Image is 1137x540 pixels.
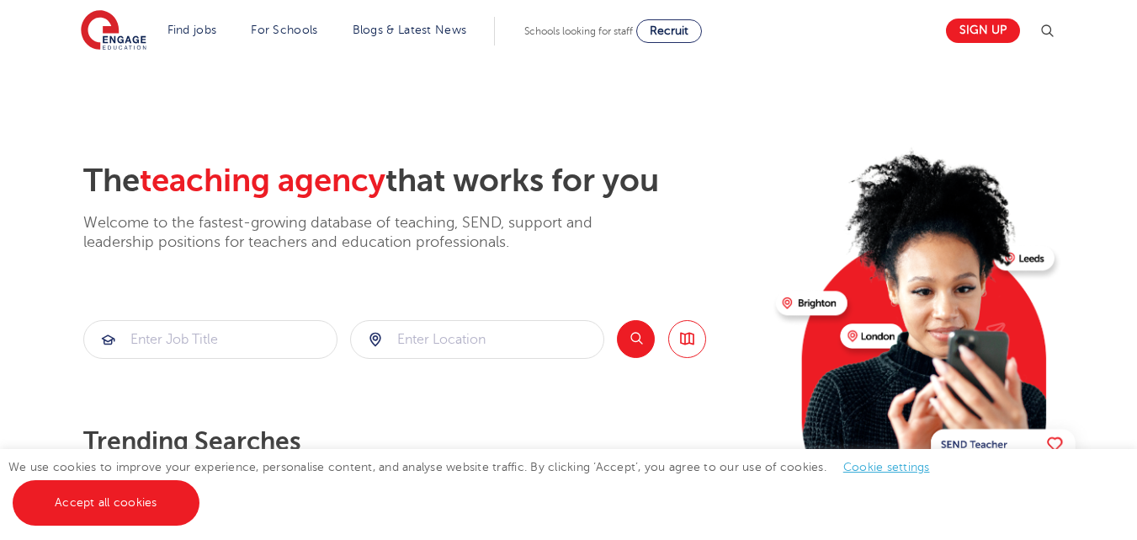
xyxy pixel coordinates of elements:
h2: The that works for you [83,162,762,200]
img: Engage Education [81,10,146,52]
a: Recruit [636,19,702,43]
span: Schools looking for staff [524,25,633,37]
p: Welcome to the fastest-growing database of teaching, SEND, support and leadership positions for t... [83,213,639,253]
a: Accept all cookies [13,480,199,526]
a: Find jobs [167,24,217,36]
a: Cookie settings [843,461,930,473]
a: For Schools [251,24,317,36]
a: Blogs & Latest News [353,24,467,36]
button: Search [617,320,655,358]
span: teaching agency [140,163,385,199]
span: Recruit [650,24,688,37]
input: Submit [351,321,603,358]
span: We use cookies to improve your experience, personalise content, and analyse website traffic. By c... [8,461,947,509]
div: Submit [83,320,337,359]
div: Submit [350,320,604,359]
input: Submit [84,321,337,358]
p: Trending searches [83,426,762,457]
a: Sign up [946,19,1020,43]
